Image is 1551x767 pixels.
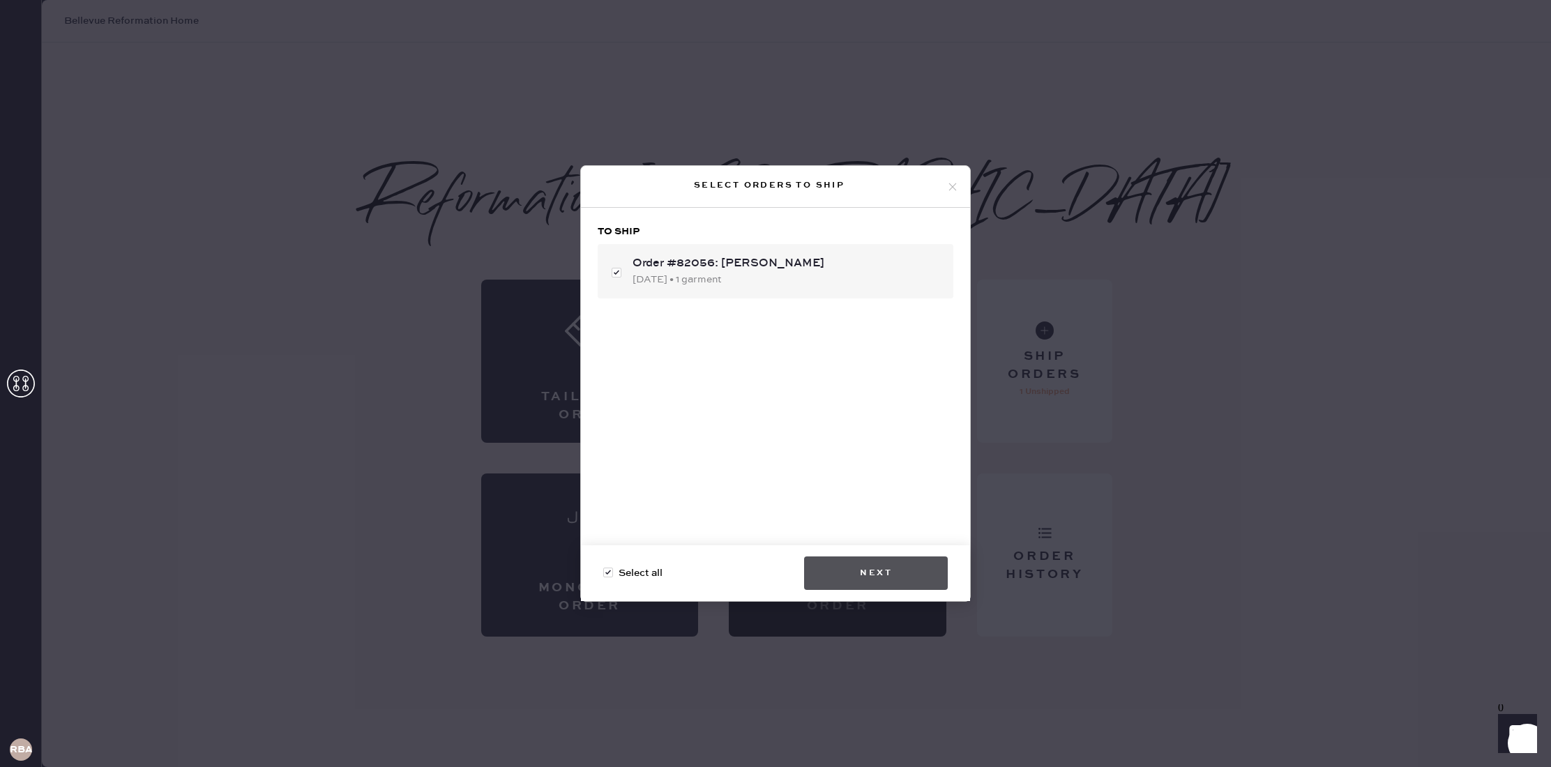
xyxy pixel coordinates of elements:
[1485,704,1545,764] iframe: Front Chat
[598,225,953,238] h3: To ship
[619,565,663,581] span: Select all
[592,177,946,194] div: Select orders to ship
[10,745,32,754] h3: RBA
[633,272,942,287] div: [DATE] • 1 garment
[633,255,942,272] div: Order #82056: [PERSON_NAME]
[804,556,948,590] button: Next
